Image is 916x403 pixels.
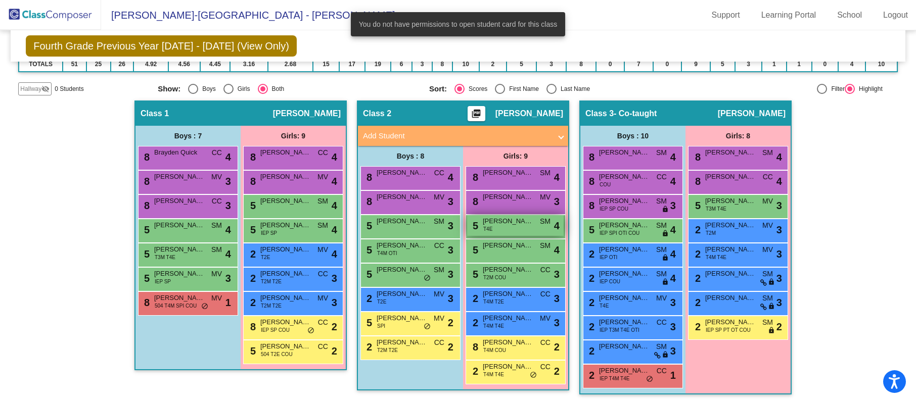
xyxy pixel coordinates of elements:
[155,254,175,261] span: T3M T4E
[776,198,782,213] span: 3
[693,297,701,308] span: 2
[261,229,277,237] span: IEP SP
[211,244,222,255] span: SM
[133,57,168,72] td: 4.92
[364,269,372,280] span: 5
[681,57,710,72] td: 9
[656,220,667,231] span: SM
[55,84,83,93] span: 0 Students
[566,57,596,72] td: 8
[670,198,676,213] span: 3
[158,84,180,93] span: Show:
[154,220,205,230] span: [PERSON_NAME] [PERSON_NAME]
[540,216,551,227] span: SM
[662,230,669,238] span: lock
[358,146,463,166] div: Boys : 8
[776,295,782,310] span: 3
[599,220,650,230] span: [PERSON_NAME] [PERSON_NAME]
[706,326,751,334] span: IEP SP PT OT COU
[762,269,773,279] span: SM
[470,172,478,183] span: 8
[318,147,328,158] span: CC
[705,147,756,158] span: [PERSON_NAME]
[776,149,782,165] span: 4
[365,57,391,72] td: 19
[463,146,568,166] div: Girls: 9
[248,297,256,308] span: 2
[377,168,427,178] span: [PERSON_NAME]
[787,57,812,72] td: 1
[540,265,551,275] span: CC
[470,317,478,328] span: 2
[540,240,551,251] span: SM
[470,220,478,231] span: 5
[434,240,444,251] span: CC
[483,322,504,330] span: T4M T4E
[248,273,256,284] span: 2
[495,109,563,119] span: [PERSON_NAME]
[200,57,231,72] td: 4.45
[318,317,328,328] span: CC
[468,106,485,121] button: Print Students Details
[154,269,205,279] span: [PERSON_NAME]
[424,323,431,331] span: do_not_disturb_alt
[434,337,444,348] span: CC
[693,273,701,284] span: 2
[706,205,726,213] span: T3M T4E
[434,192,444,203] span: MV
[155,302,197,310] span: 504 T4M SPI COU
[656,269,667,279] span: SM
[776,222,782,237] span: 3
[855,84,883,93] div: Highlight
[448,315,453,330] span: 2
[261,302,282,310] span: T2M T2E
[268,57,313,72] td: 2.68
[307,327,314,335] span: do_not_disturb_alt
[776,319,782,334] span: 2
[332,222,337,237] span: 4
[483,216,533,226] span: [PERSON_NAME]
[377,298,386,306] span: T2E
[412,57,432,72] td: 3
[429,84,693,94] mat-radio-group: Select an option
[261,326,290,334] span: IEP SP COU
[155,278,171,285] span: IEP SP
[670,295,676,310] span: 3
[448,267,453,282] span: 3
[554,315,560,330] span: 3
[600,181,611,188] span: COU
[483,225,492,233] span: T4E
[706,254,726,261] span: T4M T4E
[135,126,241,146] div: Boys : 7
[776,174,782,189] span: 4
[154,244,205,255] span: [PERSON_NAME]
[261,254,270,261] span: T2E
[705,293,756,303] span: [PERSON_NAME]
[693,152,701,163] span: 8
[704,7,748,23] a: Support
[762,317,773,328] span: SM
[154,293,205,303] span: [PERSON_NAME]
[653,57,682,72] td: 0
[261,278,282,285] span: T2M T2E
[483,337,533,347] span: [PERSON_NAME]
[260,172,311,182] span: [PERSON_NAME]
[448,291,453,306] span: 3
[429,84,447,93] span: Sort:
[465,84,487,93] div: Scores
[657,172,667,182] span: CC
[260,269,311,279] span: [PERSON_NAME]
[225,246,231,262] span: 4
[317,293,328,304] span: MV
[586,248,594,260] span: 2
[706,229,716,237] span: T2M
[693,200,701,211] span: 5
[670,271,676,286] span: 4
[260,147,311,158] span: [PERSON_NAME]
[225,222,231,237] span: 4
[111,57,134,72] td: 26
[317,172,328,182] span: MV
[448,170,453,185] span: 4
[248,176,256,187] span: 8
[865,57,897,72] td: 10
